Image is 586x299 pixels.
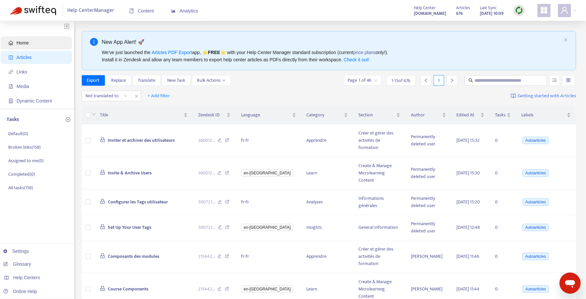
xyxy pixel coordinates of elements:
span: Tasks [495,111,506,119]
th: Language [236,106,301,124]
span: Translate [138,77,155,84]
a: Glossary [3,261,31,267]
span: file-image [9,84,13,89]
span: Title [100,111,182,119]
span: Category [307,111,343,119]
span: Zendesk ID [198,111,226,119]
span: info-circle [90,38,98,46]
span: Bulk Actions [197,77,226,84]
span: Links [16,69,27,75]
span: Media [16,84,29,89]
span: Articles [16,55,32,60]
span: 215442 ... [198,285,215,293]
span: Edited At [457,111,479,119]
button: Export [82,75,105,86]
a: Online Help [3,289,37,294]
span: en-[GEOGRAPHIC_DATA] [241,285,293,293]
span: down [222,79,226,82]
strong: [DOMAIN_NAME] [414,10,446,17]
img: sync.dc5367851b00ba804db3.png [515,6,523,15]
span: lock [100,137,105,142]
span: down [92,112,96,116]
button: Translate [133,75,161,86]
td: fr-fr [236,240,301,273]
th: Tasks [490,106,516,124]
span: Author [411,111,441,119]
span: Set Up Your User Tags [108,224,151,231]
span: Configurer les Tags utilisateur [108,198,168,206]
th: Zendesk ID [193,106,236,124]
th: Section [353,106,406,124]
td: General Information [353,215,406,240]
span: 360012 ... [198,137,215,144]
span: book [129,9,134,13]
a: Getting started with Articles [511,91,576,101]
span: left [424,78,428,83]
img: Swifteq [10,6,56,15]
span: link [9,70,13,74]
span: Composants des modules [108,253,159,260]
span: appstore [540,6,548,14]
td: Permanently deleted user [406,157,451,190]
td: Créer et gérer des activités de formation [353,240,406,273]
div: 1 [434,75,444,86]
td: Permanently deleted user [406,215,451,240]
button: unordered-list [550,75,560,86]
span: close [132,92,141,100]
span: Help Centers [13,275,40,280]
span: 500727 ... [198,198,215,206]
td: Permanently deleted user [406,124,451,157]
span: Replace [111,77,126,84]
th: Title [95,106,193,124]
td: Créer et gérer des activités de formation [353,124,406,157]
td: Apprendre [301,240,353,273]
span: 215442 ... [198,253,215,260]
div: We've just launched the app, ⭐ ⭐️ with your Help Center Manager standard subscription (current on... [102,49,562,63]
p: All tasks ( 158 ) [8,184,33,191]
span: container [9,99,13,103]
span: Export [87,77,100,84]
img: image-link [511,93,516,99]
span: [DATE] 11:46 [457,253,479,260]
span: area-chart [171,9,176,13]
td: 0 [490,124,516,157]
span: Getting started with Articles [518,92,576,100]
span: Autoarticles [523,169,549,177]
td: Create & Manage Microlearning Content [353,157,406,190]
td: Learn [301,157,353,190]
span: en-[GEOGRAPHIC_DATA] [241,169,293,177]
strong: [DATE] 10:09 [480,10,504,17]
div: New App Alert! 🚀 [102,38,562,46]
span: lock [100,170,105,175]
a: price plans [354,50,376,55]
td: [PERSON_NAME] [406,240,451,273]
span: en-[GEOGRAPHIC_DATA] [241,224,293,231]
span: Help Center [414,4,436,12]
span: Autoarticles [523,253,549,260]
a: Settings [3,249,29,254]
button: Replace [106,75,131,86]
td: 0 [490,240,516,273]
span: 1 - 15 of 676 [392,77,411,84]
span: lock [100,253,105,258]
th: Category [301,106,353,124]
span: 360012 ... [198,169,215,177]
span: Autoarticles [523,285,549,293]
td: Analyses [301,190,353,215]
span: Labels [521,111,566,119]
span: close [564,38,568,42]
span: user [561,6,569,14]
th: Author [406,106,451,124]
span: account-book [9,55,13,60]
span: lock [100,286,105,291]
th: Labels [516,106,576,124]
b: FREE [208,50,220,55]
span: Last Sync [480,4,497,12]
td: Insights [301,215,353,240]
span: Content [129,8,154,14]
span: [DATE] 15:20 [457,198,480,206]
button: Bulk Actionsdown [192,75,231,86]
span: Home [16,40,29,45]
span: Help Center Manager [68,4,114,17]
span: Language [241,111,291,119]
